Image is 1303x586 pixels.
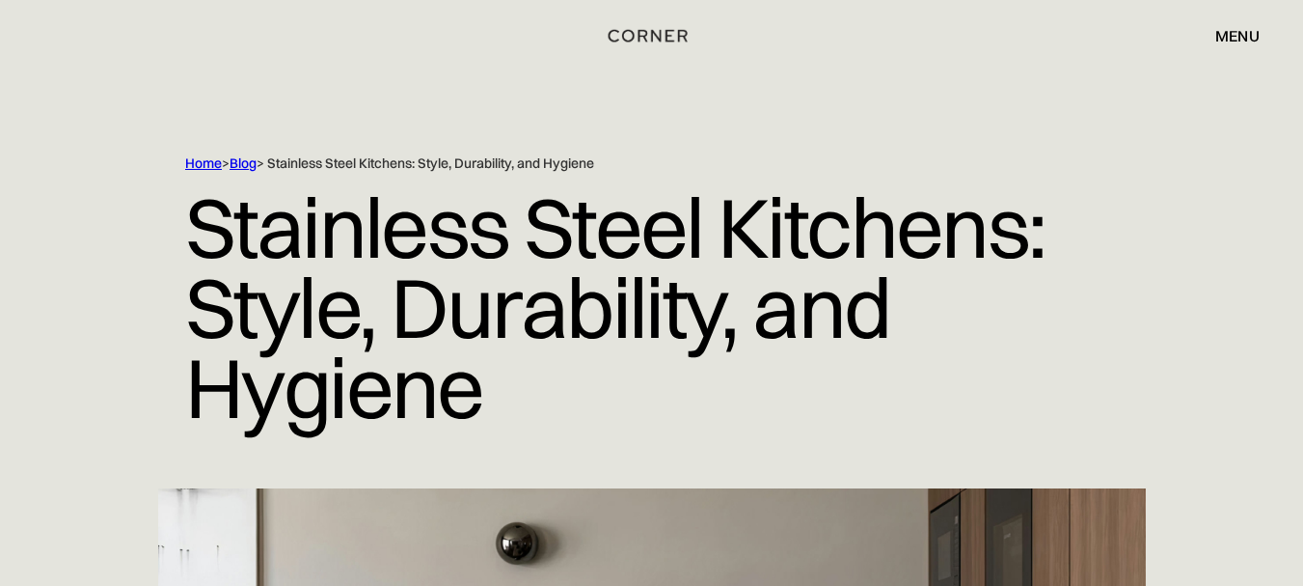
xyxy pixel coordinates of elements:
[185,154,1092,173] div: > > Stainless Steel Kitchens: Style, Durability, and Hygiene
[230,154,257,172] a: Blog
[1215,28,1260,43] div: menu
[185,173,1118,442] h1: Stainless Steel Kitchens: Style, Durability, and Hygiene
[1196,19,1260,52] div: menu
[185,154,222,172] a: Home
[608,23,695,48] a: home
